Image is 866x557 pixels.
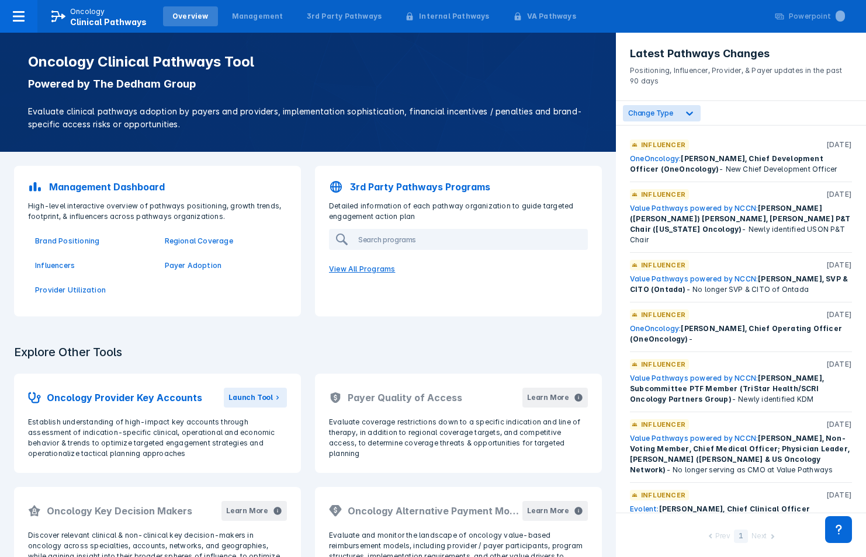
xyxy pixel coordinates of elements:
div: Overview [172,11,209,22]
p: Influencer [641,419,685,430]
div: Prev [715,531,730,543]
p: Influencer [641,140,685,150]
input: Search programs [354,230,587,249]
div: Launch Tool [228,392,273,403]
p: Evaluate clinical pathways adoption by payers and providers, implementation sophistication, finan... [28,105,588,131]
p: [DATE] [826,419,852,430]
div: - Newly identified KDM [630,373,852,405]
a: View All Programs [322,257,595,281]
a: Management [223,6,293,26]
p: Influencer [641,490,685,500]
a: Provider Utilization [35,285,151,295]
a: Overview [163,6,218,26]
a: Evolent: [630,504,659,513]
a: Payer Adoption [165,260,280,271]
h2: Oncology Key Decision Makers [47,504,192,518]
a: Value Pathways powered by NCCN: [630,434,758,443]
span: [PERSON_NAME], Chief Development Officer (OneOncology) [630,154,823,173]
div: 3rd Party Pathways [307,11,382,22]
p: [DATE] [826,359,852,370]
p: [DATE] [826,309,852,320]
button: Learn More [221,501,287,521]
div: Management [232,11,283,22]
p: Influencer [641,260,685,270]
span: Change Type [628,109,673,117]
a: Influencers [35,260,151,271]
p: Influencer [641,359,685,370]
p: Influencer [641,189,685,200]
h3: Latest Pathways Changes [630,47,852,61]
div: Learn More [226,506,268,516]
a: Value Pathways powered by NCCN: [630,204,758,213]
a: 3rd Party Pathways [297,6,392,26]
a: OneOncology: [630,154,681,163]
p: Evaluate coverage restrictions down to a specific indication and line of therapy, in addition to ... [329,417,588,459]
p: [DATE] [826,140,852,150]
a: OneOncology: [630,324,681,333]
span: [PERSON_NAME], Subcommittee PTF Member (TriStar Health/SCRI Oncology Partners Group) [630,374,824,403]
p: 3rd Party Pathways Programs [350,180,490,194]
button: Learn More [522,501,588,521]
h2: Oncology Provider Key Accounts [47,391,202,405]
a: Value Pathways powered by NCCN: [630,274,758,283]
p: [DATE] [826,490,852,500]
p: [DATE] [826,260,852,270]
div: - No longer SVP & CITO of Ontada [630,274,852,295]
div: - Newly Identified KDM [630,504,852,525]
div: - New Chief Development Officer [630,154,852,175]
h2: Payer Quality of Access [348,391,462,405]
p: Oncology [70,6,105,17]
a: Regional Coverage [165,236,280,246]
a: Value Pathways powered by NCCN: [630,374,758,382]
span: [PERSON_NAME], Chief Operating Officer (OneOncology) [630,324,842,343]
p: Management Dashboard [49,180,165,194]
a: 3rd Party Pathways Programs [322,173,595,201]
p: Positioning, Influencer, Provider, & Payer updates in the past 90 days [630,61,852,86]
div: Contact Support [825,516,852,543]
h1: Oncology Clinical Pathways Tool [28,54,588,70]
div: VA Pathways [527,11,576,22]
div: - Newly identified USON P&T Chair [630,203,852,245]
p: Influencer [641,309,685,320]
button: Learn More [522,388,588,408]
p: Establish understanding of high-impact key accounts through assessment of indication-specific cli... [28,417,287,459]
a: Brand Positioning [35,236,151,246]
div: Learn More [527,392,569,403]
div: - No longer serving as CMO at Value Pathways [630,433,852,475]
p: High-level interactive overview of pathways positioning, growth trends, footprint, & influencers ... [21,201,294,222]
span: [PERSON_NAME] ([PERSON_NAME]) [PERSON_NAME], [PERSON_NAME] P&T Chair ([US_STATE] Oncology) [630,204,851,234]
span: [PERSON_NAME], Chief Clinical Officer (Evolent) [630,504,810,524]
h3: Explore Other Tools [7,337,129,367]
h2: Oncology Alternative Payment Models [348,504,522,518]
p: [DATE] [826,189,852,200]
p: Detailed information of each pathway organization to guide targeted engagement action plan [322,201,595,222]
span: Clinical Pathways [70,17,147,27]
p: Powered by The Dedham Group [28,77,588,91]
div: - [630,323,852,344]
div: Next [751,531,767,543]
div: Learn More [527,506,569,516]
a: Management Dashboard [21,173,294,201]
button: Launch Tool [224,388,287,408]
div: 1 [734,530,748,543]
div: Internal Pathways [419,11,489,22]
div: Powerpoint [789,11,845,22]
